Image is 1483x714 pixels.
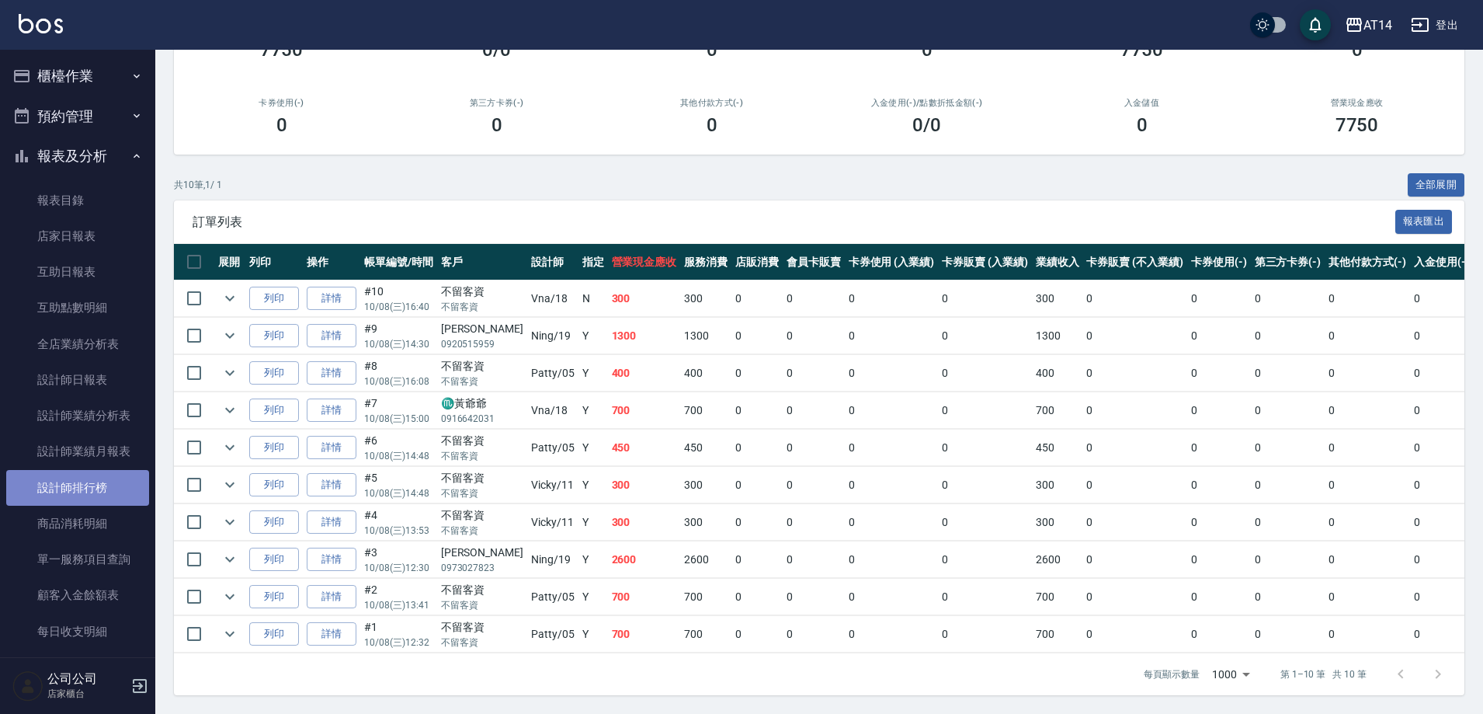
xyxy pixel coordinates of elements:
td: #6 [360,430,437,466]
h2: 其他付款方式(-) [623,98,801,108]
a: 詳情 [307,399,356,423]
p: 0973027823 [441,561,523,575]
button: expand row [218,436,241,459]
th: 設計師 [527,244,578,280]
td: 0 [938,504,1032,541]
button: expand row [218,585,241,608]
td: 0 [1082,616,1186,653]
th: 營業現金應收 [608,244,681,280]
div: [PERSON_NAME] [441,545,523,561]
td: Patty /05 [527,616,578,653]
button: 列印 [249,548,299,572]
td: 0 [1325,616,1410,653]
p: 10/08 (三) 12:30 [364,561,433,575]
a: 設計師排行榜 [6,470,149,506]
p: 10/08 (三) 14:48 [364,486,433,500]
td: 0 [845,430,939,466]
td: 0 [845,280,939,317]
td: 2600 [680,542,731,578]
button: expand row [218,287,241,310]
td: 1300 [1032,318,1083,354]
td: 0 [783,280,845,317]
td: 0 [845,318,939,354]
td: Patty /05 [527,355,578,392]
td: 1300 [608,318,681,354]
td: 0 [1187,504,1251,541]
td: 0 [1410,318,1474,354]
button: 客戶管理 [6,656,149,696]
td: Y [578,318,608,354]
td: 0 [1410,504,1474,541]
td: 0 [1410,280,1474,317]
td: Y [578,392,608,429]
th: 卡券販賣 (不入業績) [1082,244,1186,280]
a: 詳情 [307,361,356,385]
td: 700 [680,616,731,653]
td: 0 [1325,355,1410,392]
th: 會員卡販賣 [783,244,845,280]
td: 0 [938,430,1032,466]
td: 0 [783,616,845,653]
th: 第三方卡券(-) [1251,244,1325,280]
td: Y [578,467,608,503]
th: 帳單編號/時間 [360,244,437,280]
th: 展開 [214,244,245,280]
p: 10/08 (三) 15:00 [364,412,433,426]
td: 0 [1251,355,1325,392]
td: 0 [731,392,783,429]
button: 登出 [1405,11,1464,40]
h3: 7750 [1335,114,1379,136]
td: 300 [1032,280,1083,317]
th: 卡券使用 (入業績) [845,244,939,280]
th: 客戶 [437,244,527,280]
td: 0 [938,579,1032,615]
td: 0 [783,467,845,503]
div: [PERSON_NAME] [441,321,523,337]
td: 0 [783,542,845,578]
p: 不留客資 [441,524,523,538]
p: 不留客資 [441,636,523,650]
td: 0 [1187,579,1251,615]
td: 700 [608,392,681,429]
a: 設計師日報表 [6,362,149,398]
th: 指定 [578,244,608,280]
td: 0 [845,579,939,615]
h3: 0 [707,114,717,136]
td: 0 [1410,430,1474,466]
td: #10 [360,280,437,317]
td: 0 [1251,318,1325,354]
a: 單一服務項目查詢 [6,542,149,577]
td: 0 [1082,280,1186,317]
td: 0 [938,280,1032,317]
td: 0 [1410,616,1474,653]
td: 0 [1082,392,1186,429]
div: 不留客資 [441,619,523,636]
td: 0 [1410,467,1474,503]
h3: 0 [491,114,502,136]
td: Ning /19 [527,542,578,578]
p: 店家櫃台 [47,687,127,701]
p: 10/08 (三) 13:41 [364,598,433,612]
button: expand row [218,473,241,496]
p: 不留客資 [441,449,523,463]
th: 其他付款方式(-) [1325,244,1410,280]
td: #7 [360,392,437,429]
p: 不留客資 [441,486,523,500]
a: 詳情 [307,548,356,572]
a: 報表匯出 [1395,214,1453,228]
td: N [578,280,608,317]
button: 列印 [249,399,299,423]
td: 700 [608,616,681,653]
td: #9 [360,318,437,354]
td: #2 [360,579,437,615]
td: Y [578,355,608,392]
p: 第 1–10 筆 共 10 筆 [1280,667,1367,681]
button: 報表及分析 [6,136,149,176]
a: 互助點數明細 [6,290,149,326]
td: 0 [1410,392,1474,429]
th: 業績收入 [1032,244,1083,280]
button: expand row [218,548,241,571]
td: 0 [731,318,783,354]
p: 10/08 (三) 16:08 [364,374,433,388]
td: 2600 [1032,542,1083,578]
